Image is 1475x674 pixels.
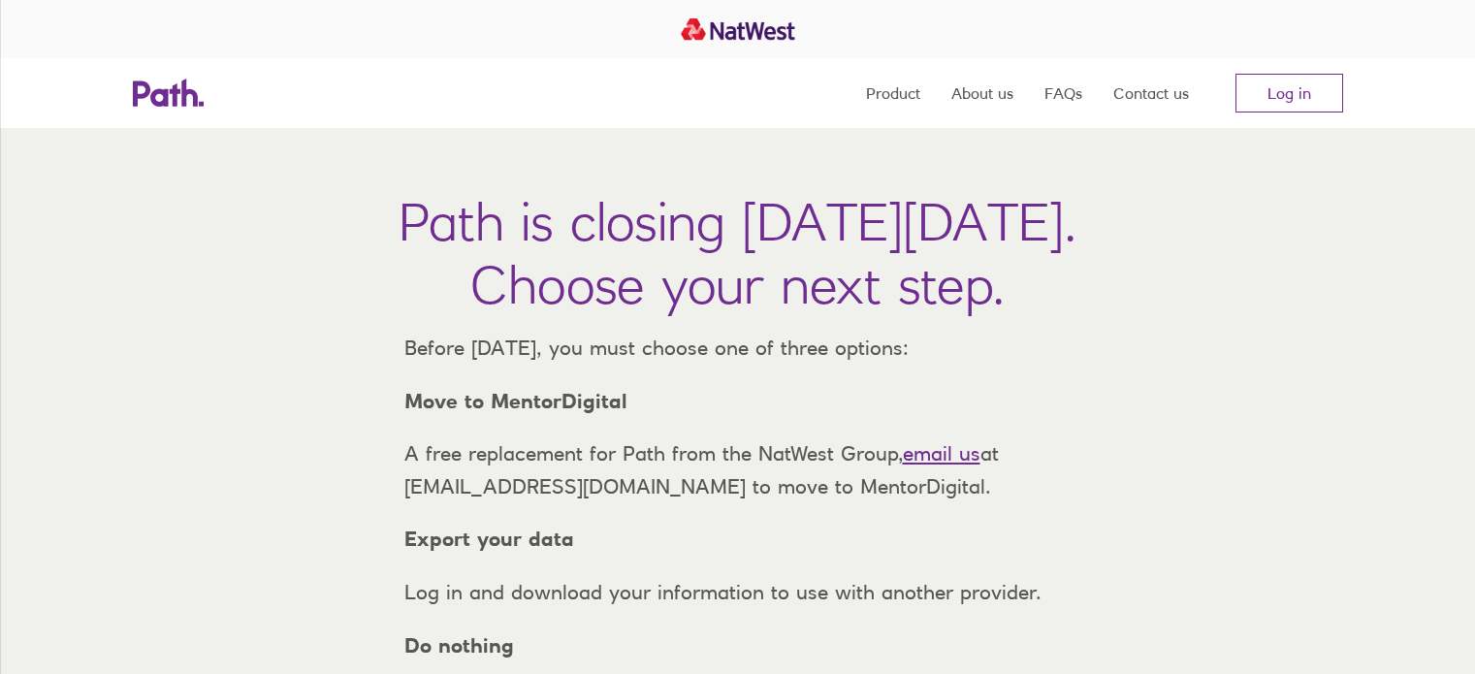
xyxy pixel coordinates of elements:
a: About us [951,58,1013,128]
a: Log in [1235,74,1343,112]
a: email us [903,441,980,465]
strong: Do nothing [404,633,514,658]
p: A free replacement for Path from the NatWest Group, at [EMAIL_ADDRESS][DOMAIN_NAME] to move to Me... [389,437,1087,502]
a: FAQs [1044,58,1082,128]
h1: Path is closing [DATE][DATE]. Choose your next step. [399,190,1076,316]
a: Product [866,58,920,128]
strong: Export your data [404,527,574,551]
a: Contact us [1113,58,1189,128]
p: Before [DATE], you must choose one of three options: [389,332,1087,365]
strong: Move to MentorDigital [404,389,627,413]
p: Log in and download your information to use with another provider. [389,576,1087,609]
